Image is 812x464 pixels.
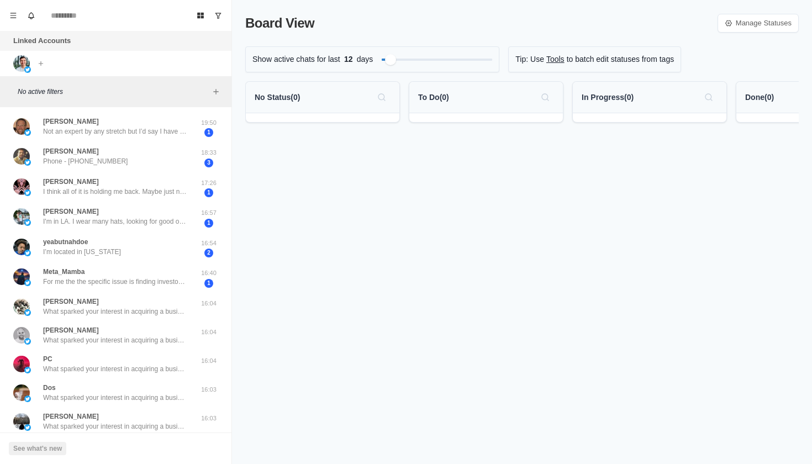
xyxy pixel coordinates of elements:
a: Manage Statuses [718,14,799,33]
p: Done ( 0 ) [745,92,774,103]
p: [PERSON_NAME] [43,117,99,126]
img: picture [13,356,30,372]
p: 16:54 [195,239,223,248]
button: See what's new [9,442,66,455]
p: to batch edit statuses from tags [567,54,674,65]
img: picture [24,424,31,431]
button: Search [536,88,554,106]
p: 16:04 [195,356,223,366]
p: 16:03 [195,385,223,394]
p: Phone - [PHONE_NUMBER] [43,156,128,166]
p: What sparked your interest in acquiring a business, and where are you located? I might be able to... [43,307,187,317]
img: picture [24,309,31,316]
p: No Status ( 0 ) [255,92,300,103]
p: [PERSON_NAME] [43,177,99,187]
img: picture [24,280,31,286]
button: Show unread conversations [209,7,227,24]
p: 16:40 [195,268,223,278]
span: 2 [204,249,213,257]
p: To Do ( 0 ) [418,92,449,103]
p: I think all of it is holding me back. Maybe just not knowing what a first step should be. [43,187,187,197]
p: [PERSON_NAME] [43,207,99,217]
p: [PERSON_NAME] [43,412,99,421]
p: [PERSON_NAME] [43,146,99,156]
img: picture [13,178,30,195]
p: 18:33 [195,148,223,157]
img: picture [24,159,31,166]
button: Add account [34,57,48,70]
img: picture [13,55,30,72]
img: picture [24,367,31,373]
img: picture [24,396,31,402]
div: Filter by activity days [385,54,396,65]
p: days [357,54,373,65]
img: picture [13,239,30,255]
p: In Progress ( 0 ) [582,92,634,103]
p: I’m located in [US_STATE] [43,247,121,257]
p: I'm in LA. I wear many hats, looking for good opportunities where I can grow things. [43,217,187,226]
p: Dos [43,383,56,393]
p: 16:04 [195,299,223,308]
p: Board View [245,13,314,33]
p: What sparked your interest in acquiring a business, and where are you located? I might be able to... [43,421,187,431]
button: Add filters [209,85,223,98]
img: picture [24,129,31,136]
p: Tip: Use [515,54,544,65]
img: picture [13,298,30,315]
p: Show active chats for last [252,54,340,65]
p: 16:04 [195,328,223,337]
p: Meta_Mamba [43,267,85,277]
span: 1 [204,279,213,288]
p: PC [43,354,52,364]
p: [PERSON_NAME] [43,297,99,307]
img: picture [13,268,30,285]
p: 19:50 [195,118,223,128]
p: [PERSON_NAME] [43,325,99,335]
p: Not an expert by any stretch but I’d say I have general knowledge [43,126,187,136]
img: picture [13,413,30,430]
button: Search [700,88,718,106]
img: picture [13,118,30,135]
img: picture [24,219,31,226]
p: What sparked your interest in acquiring a business, and where are you located? I might be able to... [43,364,187,374]
img: picture [13,208,30,225]
a: Tools [546,54,565,65]
p: 17:26 [195,178,223,188]
button: Menu [4,7,22,24]
p: 16:57 [195,208,223,218]
span: 1 [204,188,213,197]
p: Linked Accounts [13,35,71,46]
img: picture [13,148,30,165]
span: 1 [204,128,213,137]
p: yeabutnahdoe [43,237,88,247]
img: picture [13,384,30,401]
span: 12 [340,54,357,65]
span: 3 [204,159,213,167]
img: picture [13,327,30,344]
button: Board View [192,7,209,24]
p: No active filters [18,87,209,97]
p: What sparked your interest in acquiring a business, and where are you located? I might be able to... [43,335,187,345]
p: 16:03 [195,414,223,423]
p: For me the the specific issue is finding investors. I also need to study more what makes a “good ... [43,277,187,287]
button: Search [373,88,391,106]
img: picture [24,338,31,345]
span: 1 [204,219,213,228]
p: What sparked your interest in acquiring a business, and where are you located? I might be able to... [43,393,187,403]
img: picture [24,250,31,256]
img: picture [24,189,31,196]
button: Notifications [22,7,40,24]
img: picture [24,66,31,73]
